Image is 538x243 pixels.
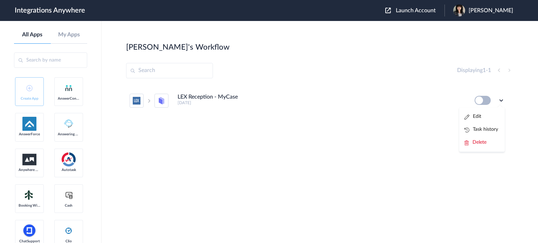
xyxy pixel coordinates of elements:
img: aww.png [22,154,36,165]
img: 01e336e8-4af8-4f49-ae6e-77b2ced63912.jpeg [453,5,465,16]
a: Edit [464,114,481,119]
span: Cash [58,203,80,208]
span: 1 [488,67,491,73]
img: af-app-logo.svg [22,117,36,131]
img: launch-acct-icon.svg [385,8,391,13]
a: All Apps [14,31,51,38]
span: AnswerForce [19,132,40,136]
img: chatsupport-icon.svg [22,224,36,238]
h5: [DATE] [178,100,465,105]
img: cash-logo.svg [64,191,73,199]
span: 1 [483,67,486,73]
span: Autotask [58,168,80,172]
h2: [PERSON_NAME]'s Workflow [126,43,229,52]
span: [PERSON_NAME] [469,7,513,14]
h4: Displaying - [457,67,491,74]
span: AnswerConnect [58,97,80,101]
a: My Apps [51,31,88,38]
a: Task history [464,127,498,132]
input: Search [126,63,213,78]
h1: Integrations Anywhere [15,6,85,15]
span: Create App [19,97,40,101]
span: Booking Widget [19,203,40,208]
img: clio-logo.svg [64,227,73,235]
h4: LEX Reception - MyCase [178,94,238,100]
img: autotask.png [62,152,76,166]
span: Delete [473,140,487,145]
img: add-icon.svg [26,85,33,91]
span: Anywhere Works [19,168,40,172]
img: Answering_service.png [62,117,76,131]
span: Launch Account [396,8,436,13]
span: Answering Service [58,132,80,136]
button: Launch Account [385,7,444,14]
input: Search by name [14,52,87,68]
img: answerconnect-logo.svg [64,84,73,92]
img: Setmore_Logo.svg [22,189,36,201]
